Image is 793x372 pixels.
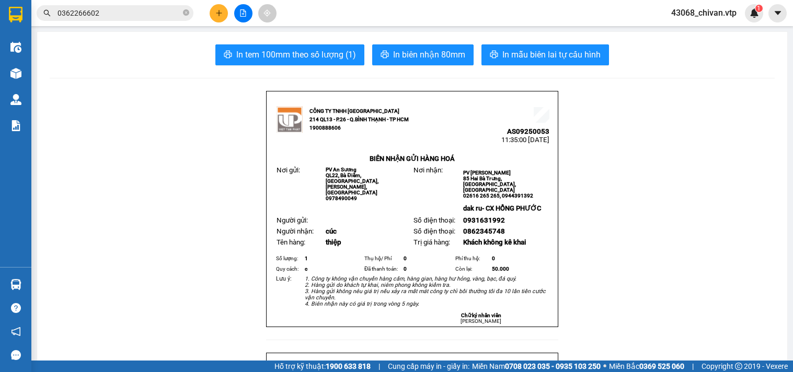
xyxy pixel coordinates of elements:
span: In biên nhận 80mm [393,48,465,61]
span: Khách không kê khai [463,238,526,246]
span: dak ru- CX HỒNG PHƯỚC [463,204,541,212]
button: aim [258,4,277,22]
span: c [305,266,307,272]
span: plus [215,9,223,17]
span: copyright [735,363,742,370]
strong: 1900 633 818 [326,362,371,370]
td: Còn lại: [454,264,490,274]
strong: Chữ ký nhân viên [461,312,501,318]
button: file-add [234,4,252,22]
span: file-add [239,9,247,17]
span: 85 Hai Bà Trưng, [GEOGRAPHIC_DATA], [GEOGRAPHIC_DATA] [463,176,516,193]
span: Cung cấp máy in - giấy in: [388,361,469,372]
span: Số điện thoại: [413,227,455,235]
span: message [11,350,21,360]
span: In tem 100mm theo số lượng (1) [236,48,356,61]
strong: 0708 023 035 - 0935 103 250 [505,362,601,370]
strong: CÔNG TY TNHH [GEOGRAPHIC_DATA] 214 QL13 - P.26 - Q.BÌNH THẠNH - TP HCM 1900888606 [309,108,409,131]
td: Đã thanh toán: [363,264,402,274]
span: PV [PERSON_NAME] [463,170,511,176]
span: QL22, Bà Điểm, [GEOGRAPHIC_DATA], [PERSON_NAME], [GEOGRAPHIC_DATA] [326,172,378,195]
span: close-circle [183,9,189,16]
td: Thụ hộ/ Phí [363,253,402,264]
button: printerIn mẫu biên lai tự cấu hình [481,44,609,65]
span: printer [490,50,498,60]
button: printerIn biên nhận 80mm [372,44,474,65]
input: Tìm tên, số ĐT hoặc mã đơn [58,7,181,19]
span: [PERSON_NAME] [461,318,501,324]
span: 11:35:00 [DATE] [501,136,549,144]
span: Nơi nhận: [413,166,443,174]
span: Lưu ý: [276,275,292,282]
img: warehouse-icon [10,94,21,105]
img: warehouse-icon [10,279,21,290]
span: thiệp [326,238,341,246]
td: Phí thu hộ: [454,253,490,264]
strong: BIÊN NHẬN GỬI HÀNG HOÁ [370,155,455,162]
img: icon-new-feature [750,8,759,18]
span: 0862345748 [463,227,505,235]
button: caret-down [768,4,787,22]
span: Số điện thoại: [413,216,455,224]
sup: 1 [755,5,763,12]
strong: 0369 525 060 [639,362,684,370]
span: 0 [404,266,407,272]
button: plus [210,4,228,22]
span: ⚪️ [603,364,606,368]
span: 0 [492,255,495,261]
span: | [378,361,380,372]
span: PV An Sương [326,167,357,172]
span: printer [381,50,389,60]
span: search [43,9,51,17]
span: 1 [305,255,308,261]
span: 0931631992 [463,216,505,224]
img: logo [277,107,303,133]
img: warehouse-icon [10,68,21,79]
span: 02616 265 265, 0944391392 [463,193,533,199]
span: Người gửi: [277,216,308,224]
button: printerIn tem 100mm theo số lượng (1) [215,44,364,65]
span: Người nhận: [277,227,314,235]
span: In mẫu biên lai tự cấu hình [502,48,601,61]
em: 1. Công ty không vận chuyển hàng cấm, hàng gian, hàng hư hỏng, vàng, bạc, đá quý. 2. Hàng gửi do ... [305,275,546,307]
span: Miền Nam [472,361,601,372]
span: Nơi gửi: [277,166,300,174]
img: logo-vxr [9,7,22,22]
span: Trị giá hàng: [413,238,450,246]
td: Quy cách: [274,264,303,274]
span: 43068_chivan.vtp [663,6,745,19]
span: caret-down [773,8,783,18]
span: AS09250053 [507,127,549,135]
span: close-circle [183,8,189,18]
span: cúc [326,227,337,235]
span: 50.000 [492,266,509,272]
span: Tên hàng: [277,238,305,246]
td: Số lượng: [274,253,303,264]
span: | [692,361,694,372]
span: 0978490049 [326,195,357,201]
span: Hỗ trợ kỹ thuật: [274,361,371,372]
span: 1 [757,5,761,12]
span: question-circle [11,303,21,313]
span: 0 [404,255,407,261]
span: printer [224,50,232,60]
img: solution-icon [10,120,21,131]
span: Miền Bắc [609,361,684,372]
span: aim [263,9,271,17]
img: warehouse-icon [10,42,21,53]
span: notification [11,327,21,336]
